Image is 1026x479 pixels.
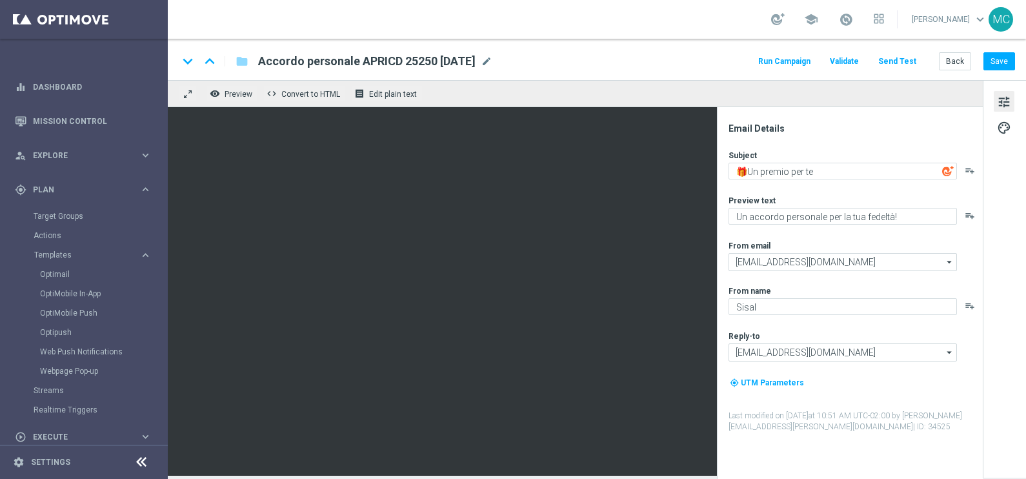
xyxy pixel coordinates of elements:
[965,301,975,311] button: playlist_add
[942,165,954,177] img: optiGenie.svg
[33,104,152,138] a: Mission Control
[729,196,776,206] label: Preview text
[943,254,956,270] i: arrow_drop_down
[15,104,152,138] div: Mission Control
[139,149,152,161] i: keyboard_arrow_right
[756,53,812,70] button: Run Campaign
[139,183,152,196] i: keyboard_arrow_right
[34,250,152,260] button: Templates keyboard_arrow_right
[943,344,956,361] i: arrow_drop_down
[34,381,166,400] div: Streams
[14,150,152,161] div: person_search Explore keyboard_arrow_right
[729,286,771,296] label: From name
[369,90,417,99] span: Edit plain text
[34,400,166,420] div: Realtime Triggers
[14,185,152,195] button: gps_fixed Plan keyboard_arrow_right
[236,54,248,69] i: folder
[40,366,134,376] a: Webpage Pop-up
[225,90,252,99] span: Preview
[40,303,166,323] div: OptiMobile Push
[40,284,166,303] div: OptiMobile In-App
[34,226,166,245] div: Actions
[33,70,152,104] a: Dashboard
[15,150,139,161] div: Explore
[33,186,139,194] span: Plan
[15,431,26,443] i: play_circle_outline
[34,385,134,396] a: Streams
[973,12,987,26] span: keyboard_arrow_down
[15,150,26,161] i: person_search
[14,82,152,92] button: equalizer Dashboard
[34,405,134,415] a: Realtime Triggers
[34,251,139,259] div: Templates
[40,323,166,342] div: Optipush
[983,52,1015,70] button: Save
[828,53,861,70] button: Validate
[40,347,134,357] a: Web Push Notifications
[965,165,975,176] button: playlist_add
[910,10,989,29] a: [PERSON_NAME]keyboard_arrow_down
[40,265,166,284] div: Optimail
[34,245,166,381] div: Templates
[206,85,258,102] button: remove_red_eye Preview
[730,378,739,387] i: my_location
[729,376,805,390] button: my_location UTM Parameters
[178,52,197,71] i: keyboard_arrow_down
[729,150,757,161] label: Subject
[281,90,340,99] span: Convert to HTML
[40,308,134,318] a: OptiMobile Push
[34,207,166,226] div: Target Groups
[876,53,918,70] button: Send Test
[830,57,859,66] span: Validate
[939,52,971,70] button: Back
[34,230,134,241] a: Actions
[15,184,139,196] div: Plan
[258,54,476,69] span: Accordo personale APRICD 25250 08.10.25
[15,70,152,104] div: Dashboard
[741,378,804,387] span: UTM Parameters
[729,411,981,433] label: Last modified on [DATE] at 10:51 AM UTC-02:00 by [PERSON_NAME][EMAIL_ADDRESS][PERSON_NAME][DOMAIN...
[729,253,957,271] input: Select
[14,116,152,127] button: Mission Control
[729,123,981,134] div: Email Details
[14,432,152,442] button: play_circle_outline Execute keyboard_arrow_right
[13,456,25,468] i: settings
[33,433,139,441] span: Execute
[33,152,139,159] span: Explore
[994,117,1014,138] button: palette
[913,422,951,431] span: | ID: 34525
[354,88,365,99] i: receipt
[729,331,760,341] label: Reply-to
[40,327,134,338] a: Optipush
[139,249,152,261] i: keyboard_arrow_right
[139,431,152,443] i: keyboard_arrow_right
[263,85,346,102] button: code Convert to HTML
[34,211,134,221] a: Target Groups
[965,210,975,221] button: playlist_add
[351,85,423,102] button: receipt Edit plain text
[989,7,1013,32] div: MC
[40,289,134,299] a: OptiMobile In-App
[267,88,277,99] span: code
[40,362,166,381] div: Webpage Pop-up
[40,269,134,280] a: Optimail
[729,241,770,251] label: From email
[994,91,1014,112] button: tune
[234,51,250,72] button: folder
[15,81,26,93] i: equalizer
[15,184,26,196] i: gps_fixed
[34,251,126,259] span: Templates
[200,52,219,71] i: keyboard_arrow_up
[729,343,957,362] input: Select
[804,12,818,26] span: school
[997,119,1011,136] span: palette
[210,88,220,99] i: remove_red_eye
